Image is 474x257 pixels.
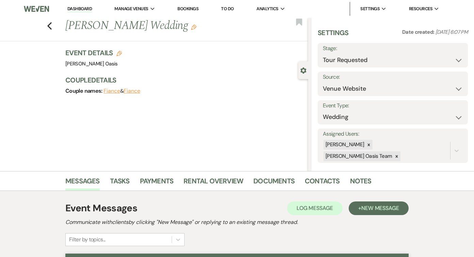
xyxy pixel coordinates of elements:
a: Rental Overview [184,176,243,191]
h2: Communicate with clients by clicking "New Message" or replying to an existing message thread. [65,218,409,226]
a: Notes [350,176,372,191]
span: Manage Venues [114,5,148,12]
span: Couple names: [65,87,104,94]
button: Fiance [124,88,140,94]
span: Analytics [256,5,278,12]
span: Log Message [297,205,333,212]
a: Messages [65,176,100,191]
h1: Event Messages [65,201,137,215]
div: [PERSON_NAME] [323,140,365,150]
label: Assigned Users: [323,129,463,139]
img: Weven Logo [24,2,49,16]
label: Event Type: [323,101,463,111]
button: Log Message [287,201,343,215]
label: Source: [323,72,463,82]
a: Tasks [110,176,130,191]
a: To Do [221,6,234,12]
button: Fiance [104,88,120,94]
button: Close lead details [300,67,306,73]
div: Filter by topics... [69,236,106,244]
div: [PERSON_NAME] Oasis Team [323,151,393,161]
a: Documents [253,176,295,191]
span: New Message [361,205,399,212]
span: & [104,88,140,94]
button: Edit [191,24,196,30]
h3: Settings [318,28,349,43]
label: Stage: [323,44,463,54]
a: Bookings [177,6,199,12]
button: +New Message [349,201,409,215]
h3: Couple Details [65,75,301,85]
a: Payments [140,176,174,191]
h1: [PERSON_NAME] Wedding [65,18,257,34]
h3: Event Details [65,48,122,58]
a: Contacts [305,176,340,191]
span: Settings [360,5,380,12]
span: [PERSON_NAME] Oasis [65,60,118,67]
span: Resources [409,5,432,12]
a: Dashboard [67,6,92,12]
span: Date created: [402,29,436,35]
span: [DATE] 6:07 PM [436,29,468,35]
